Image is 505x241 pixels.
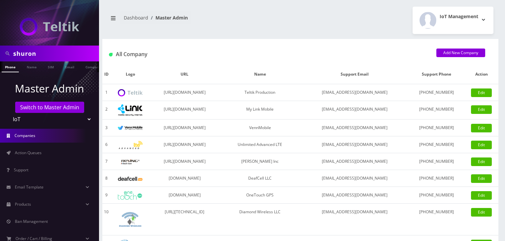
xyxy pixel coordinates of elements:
span: Support [14,167,28,173]
a: Edit [471,208,492,217]
a: Edit [471,174,492,183]
td: [EMAIL_ADDRESS][DOMAIN_NAME] [301,187,408,204]
h2: IoT Management [440,14,478,19]
td: [PERSON_NAME] Inc [219,153,301,170]
td: [EMAIL_ADDRESS][DOMAIN_NAME] [301,84,408,101]
th: Action [464,65,498,84]
nav: breadcrumb [107,11,295,30]
img: DeafCell LLC [118,177,143,181]
img: VennMobile [118,126,143,130]
td: [PHONE_NUMBER] [408,187,465,204]
td: 6 [102,136,110,153]
a: Edit [471,157,492,166]
td: [URL][TECHNICAL_ID] [151,204,219,235]
td: 10 [102,204,110,235]
img: OneTouch GPS [118,191,143,200]
img: My Link Mobile [118,104,143,116]
img: IoT [20,18,79,36]
td: VennMobile [219,120,301,136]
td: 2 [102,101,110,120]
td: 8 [102,170,110,187]
a: Add New Company [436,49,485,57]
td: 9 [102,187,110,204]
td: [EMAIL_ADDRESS][DOMAIN_NAME] [301,204,408,235]
h1: All Company [109,51,426,57]
span: Action Queues [15,150,42,155]
td: [URL][DOMAIN_NAME] [151,101,219,120]
td: [EMAIL_ADDRESS][DOMAIN_NAME] [301,101,408,120]
td: Diamond Wireless LLC [219,204,301,235]
th: Support Email [301,65,408,84]
th: Logo [110,65,151,84]
a: Email [62,61,78,72]
td: 3 [102,120,110,136]
a: Edit [471,105,492,114]
td: Unlimited Advanced LTE [219,136,301,153]
img: Rexing Inc [118,159,143,165]
td: [PHONE_NUMBER] [408,153,465,170]
td: [EMAIL_ADDRESS][DOMAIN_NAME] [301,170,408,187]
td: [EMAIL_ADDRESS][DOMAIN_NAME] [301,136,408,153]
a: Edit [471,191,492,200]
th: URL [151,65,219,84]
button: IoT Management [413,7,493,34]
td: [URL][DOMAIN_NAME] [151,153,219,170]
td: [DOMAIN_NAME] [151,187,219,204]
td: [EMAIL_ADDRESS][DOMAIN_NAME] [301,120,408,136]
td: [PHONE_NUMBER] [408,136,465,153]
img: Unlimited Advanced LTE [118,141,143,149]
a: Edit [471,88,492,97]
input: Search in Company [13,47,97,60]
td: [URL][DOMAIN_NAME] [151,120,219,136]
td: [DOMAIN_NAME] [151,170,219,187]
td: DeafCell LLC [219,170,301,187]
a: SIM [45,61,57,72]
td: [PHONE_NUMBER] [408,170,465,187]
span: Products [15,201,31,207]
th: Name [219,65,301,84]
td: My Link Mobile [219,101,301,120]
a: Phone [2,61,19,72]
img: All Company [109,53,113,56]
td: [PHONE_NUMBER] [408,84,465,101]
td: [PHONE_NUMBER] [408,120,465,136]
td: OneTouch GPS [219,187,301,204]
td: 7 [102,153,110,170]
td: Teltik Production [219,84,301,101]
span: Companies [15,133,35,138]
td: [URL][DOMAIN_NAME] [151,84,219,101]
a: Edit [471,141,492,149]
li: Master Admin [148,14,188,21]
td: [PHONE_NUMBER] [408,101,465,120]
span: Email Template [15,184,44,190]
td: [URL][DOMAIN_NAME] [151,136,219,153]
th: Support Phone [408,65,465,84]
a: Dashboard [124,15,148,21]
td: [EMAIL_ADDRESS][DOMAIN_NAME] [301,153,408,170]
img: Teltik Production [118,89,143,97]
th: ID [102,65,110,84]
a: Company [82,61,104,72]
img: Diamond Wireless LLC [118,207,143,232]
a: Switch to Master Admin [15,102,84,113]
td: 1 [102,84,110,101]
td: [PHONE_NUMBER] [408,204,465,235]
a: Edit [471,124,492,132]
span: Ban Management [15,219,48,224]
a: Name [23,61,40,72]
